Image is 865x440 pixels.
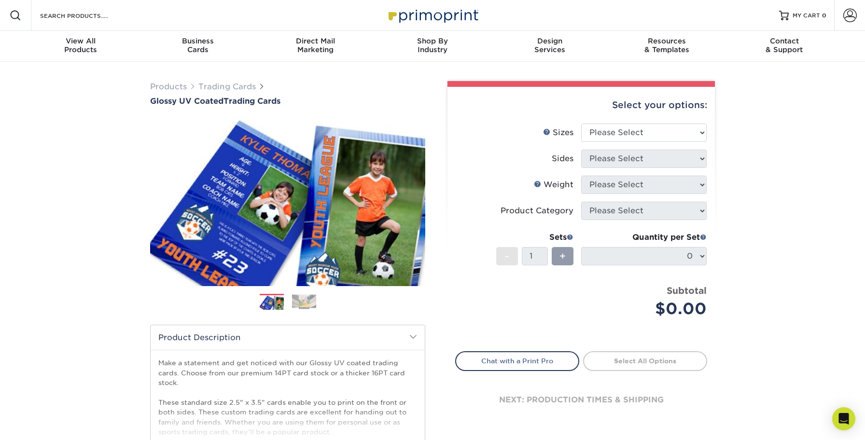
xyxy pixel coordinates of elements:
[260,294,284,311] img: Trading Cards 01
[151,325,425,350] h2: Product Description
[257,37,374,45] span: Direct Mail
[39,10,133,21] input: SEARCH PRODUCTS.....
[257,31,374,62] a: Direct MailMarketing
[608,31,725,62] a: Resources& Templates
[501,205,573,217] div: Product Category
[491,37,608,45] span: Design
[552,153,573,165] div: Sides
[491,37,608,54] div: Services
[491,31,608,62] a: DesignServices
[534,179,573,191] div: Weight
[455,371,707,429] div: next: production times & shipping
[581,232,707,243] div: Quantity per Set
[150,96,223,106] span: Glossy UV Coated
[543,127,573,138] div: Sizes
[292,294,316,309] img: Trading Cards 02
[374,31,491,62] a: Shop ByIndustry
[725,37,843,45] span: Contact
[583,351,707,371] a: Select All Options
[793,12,820,20] span: MY CART
[150,96,425,106] a: Glossy UV CoatedTrading Cards
[832,407,855,430] div: Open Intercom Messenger
[22,31,140,62] a: View AllProducts
[150,82,187,91] a: Products
[559,249,566,263] span: +
[22,37,140,54] div: Products
[140,37,257,45] span: Business
[608,37,725,45] span: Resources
[608,37,725,54] div: & Templates
[725,31,843,62] a: Contact& Support
[384,5,481,26] img: Primoprint
[667,285,707,296] strong: Subtotal
[140,31,257,62] a: BusinessCards
[374,37,491,54] div: Industry
[150,96,425,106] h1: Trading Cards
[22,37,140,45] span: View All
[496,232,573,243] div: Sets
[505,249,509,263] span: -
[150,107,425,297] img: Glossy UV Coated 01
[455,351,579,371] a: Chat with a Print Pro
[725,37,843,54] div: & Support
[198,82,256,91] a: Trading Cards
[140,37,257,54] div: Cards
[257,37,374,54] div: Marketing
[455,87,707,124] div: Select your options:
[588,297,707,320] div: $0.00
[822,12,826,19] span: 0
[374,37,491,45] span: Shop By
